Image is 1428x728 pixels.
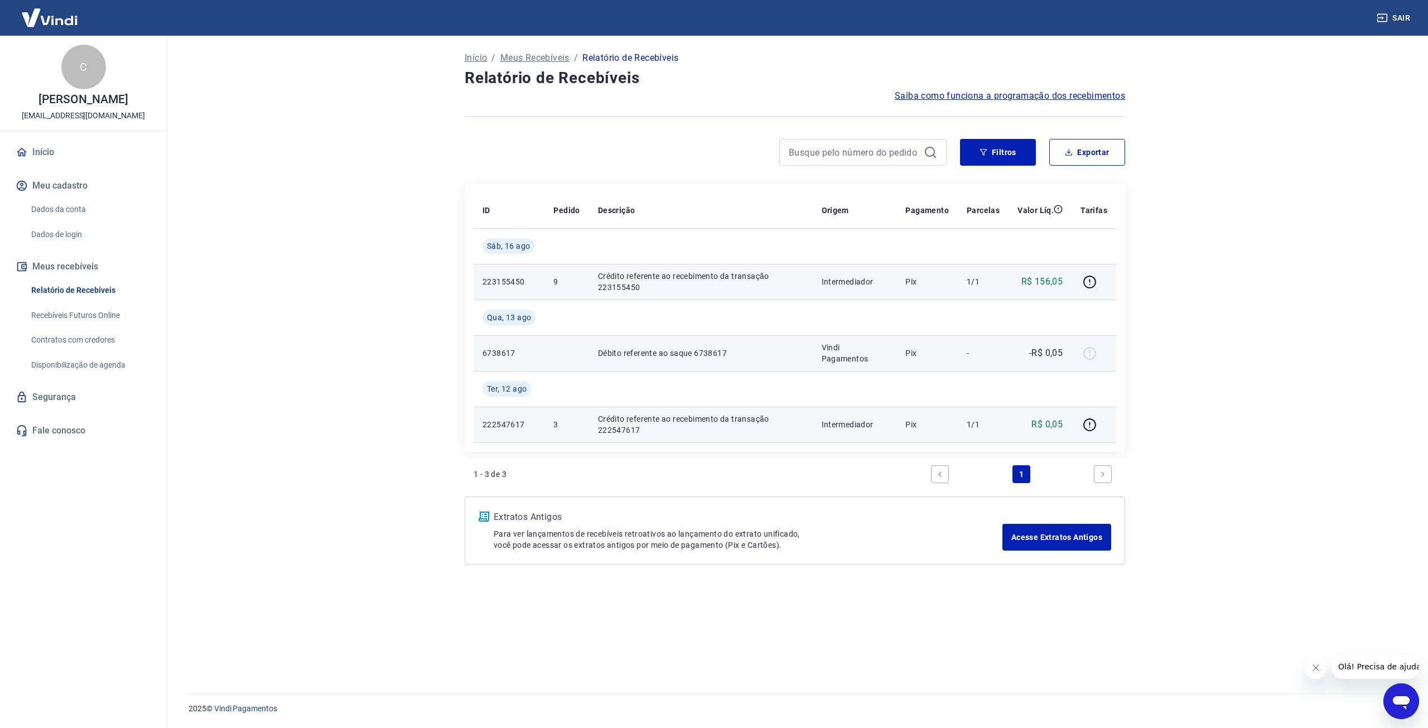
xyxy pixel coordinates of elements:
[1012,465,1030,483] a: Page 1 is your current page
[61,45,106,89] div: C
[553,419,580,430] p: 3
[27,223,153,246] a: Dados de login
[1094,465,1112,483] a: Next page
[13,385,153,409] a: Segurança
[483,276,535,287] p: 223155450
[967,205,1000,216] p: Parcelas
[553,276,580,287] p: 9
[13,254,153,279] button: Meus recebíveis
[189,703,1401,715] p: 2025 ©
[931,465,949,483] a: Previous page
[465,51,487,65] a: Início
[27,304,153,327] a: Recebíveis Futuros Online
[13,140,153,165] a: Início
[1374,8,1415,28] button: Sair
[822,205,849,216] p: Origem
[927,461,1116,488] ul: Pagination
[1021,275,1063,288] p: R$ 156,05
[494,528,1002,551] p: Para ver lançamentos de recebíveis retroativos ao lançamento do extrato unificado, você pode aces...
[1017,205,1054,216] p: Valor Líq.
[483,205,490,216] p: ID
[1080,205,1107,216] p: Tarifas
[822,419,888,430] p: Intermediador
[598,413,804,436] p: Crédito referente ao recebimento da transação 222547617
[13,173,153,198] button: Meu cadastro
[487,312,531,323] span: Qua, 13 ago
[22,110,145,122] p: [EMAIL_ADDRESS][DOMAIN_NAME]
[905,276,949,287] p: Pix
[598,205,635,216] p: Descrição
[574,51,578,65] p: /
[27,198,153,221] a: Dados da conta
[13,1,86,35] img: Vindi
[7,8,94,17] span: Olá! Precisa de ajuda?
[905,419,949,430] p: Pix
[487,383,527,394] span: Ter, 12 ago
[483,419,535,430] p: 222547617
[1049,139,1125,166] button: Exportar
[598,271,804,293] p: Crédito referente ao recebimento da transação 223155450
[1002,524,1111,551] a: Acesse Extratos Antigos
[905,348,949,359] p: Pix
[822,342,888,364] p: Vindi Pagamentos
[582,51,678,65] p: Relatório de Recebíveis
[905,205,949,216] p: Pagamento
[1029,346,1063,360] p: -R$ 0,05
[967,276,1000,287] p: 1/1
[479,512,489,522] img: ícone
[465,67,1125,89] h4: Relatório de Recebíveis
[27,354,153,377] a: Disponibilização de agenda
[474,469,506,480] p: 1 - 3 de 3
[13,418,153,443] a: Fale conosco
[494,510,1002,524] p: Extratos Antigos
[1305,657,1327,679] iframe: Fechar mensagem
[483,348,535,359] p: 6738617
[27,279,153,302] a: Relatório de Recebíveis
[553,205,580,216] p: Pedido
[895,89,1125,103] a: Saiba como funciona a programação dos recebimentos
[598,348,804,359] p: Débito referente ao saque 6738617
[500,51,570,65] a: Meus Recebíveis
[214,704,277,713] a: Vindi Pagamentos
[27,329,153,351] a: Contratos com credores
[1383,683,1419,719] iframe: Botão para abrir a janela de mensagens
[960,139,1036,166] button: Filtros
[1031,418,1063,431] p: R$ 0,05
[491,51,495,65] p: /
[967,348,1000,359] p: -
[487,240,530,252] span: Sáb, 16 ago
[1331,654,1419,679] iframe: Mensagem da empresa
[822,276,888,287] p: Intermediador
[967,419,1000,430] p: 1/1
[789,144,919,161] input: Busque pelo número do pedido
[38,94,128,105] p: [PERSON_NAME]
